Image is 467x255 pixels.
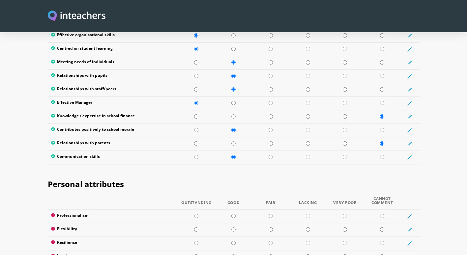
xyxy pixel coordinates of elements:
th: Very Poor [326,197,364,210]
a: Visit this site's homepage [48,11,106,22]
label: Professionalism [51,213,175,220]
img: Inteachers [48,11,106,22]
label: Relationships with pupils [51,73,175,80]
label: Meeting needs of individuals [51,60,175,66]
th: Outstanding [178,197,215,210]
label: Knowledge / expertise in school finance [51,114,175,120]
label: Contributes positively to school morale [51,127,175,134]
label: Flexibility [51,227,175,233]
th: Good [215,197,252,210]
label: Relationships with staff/peers [51,87,175,93]
th: Fair [252,197,289,210]
span: Personal attributes [48,179,124,189]
label: Resilience [51,240,175,247]
label: Communication skills [51,154,175,161]
label: Centred on student learning [51,46,175,53]
th: Lacking [289,197,327,210]
label: Relationships with parents [51,141,175,147]
th: Cannot Comment [364,197,401,210]
label: Effective Manager [51,100,175,107]
label: Effective organisational skills [51,33,175,39]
